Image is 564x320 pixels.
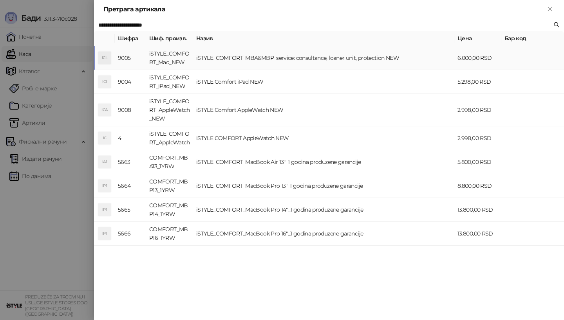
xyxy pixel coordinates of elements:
[98,203,111,216] div: IP1
[115,46,146,70] td: 9005
[193,174,454,198] td: iSTYLE_COMFORT_MacBook Pro 13"_1 godina produzene garancije
[115,198,146,222] td: 5665
[98,76,111,88] div: ICI
[146,150,193,174] td: COMFORT_MBA13_1YRW
[193,46,454,70] td: iSTYLE_COMFORT_MBA&MBP_service: consultance, loaner unit, protection NEW
[115,150,146,174] td: 5663
[98,52,111,64] div: ICL
[146,222,193,246] td: COMFORT_MBP16_1YRW
[193,150,454,174] td: iSTYLE_COMFORT_MacBook Air 13"_1 godina produzene garancije
[193,31,454,46] th: Назив
[454,94,501,126] td: 2.998,00 RSD
[115,94,146,126] td: 9008
[115,126,146,150] td: 4
[454,31,501,46] th: Цена
[115,70,146,94] td: 9004
[193,94,454,126] td: iSTYLE Comfort AppleWatch NEW
[454,70,501,94] td: 5.298,00 RSD
[98,227,111,240] div: IP1
[146,46,193,70] td: iSTYLE_COMFORT_Mac_NEW
[545,5,555,14] button: Close
[454,46,501,70] td: 6.000,00 RSD
[146,126,193,150] td: iSTYLE_COMFORT_AppleWatch
[146,174,193,198] td: COMFORT_MBP13_1YRW
[454,174,501,198] td: 8.800,00 RSD
[146,70,193,94] td: iSTYLE_COMFORT_iPad_NEW
[193,70,454,94] td: iSTYLE Comfort iPad NEW
[193,222,454,246] td: iSTYLE_COMFORT_MacBook Pro 16"_1 godina produzene garancije
[146,94,193,126] td: iSTYLE_COMFORT_AppleWatch_NEW
[98,104,111,116] div: ICA
[501,31,564,46] th: Бар код
[193,126,454,150] td: iSTYLE COMFORT AppleWatch NEW
[98,132,111,144] div: IC
[115,222,146,246] td: 5666
[454,222,501,246] td: 13.800,00 RSD
[98,180,111,192] div: IP1
[146,31,193,46] th: Шиф. произв.
[98,156,111,168] div: IA1
[454,150,501,174] td: 5.800,00 RSD
[193,198,454,222] td: iSTYLE_COMFORT_MacBook Pro 14"_1 godina produzene garancije
[115,174,146,198] td: 5664
[103,5,545,14] div: Претрага артикала
[146,198,193,222] td: COMFORT_MBP14_1YRW
[454,198,501,222] td: 13.800,00 RSD
[115,31,146,46] th: Шифра
[454,126,501,150] td: 2.998,00 RSD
